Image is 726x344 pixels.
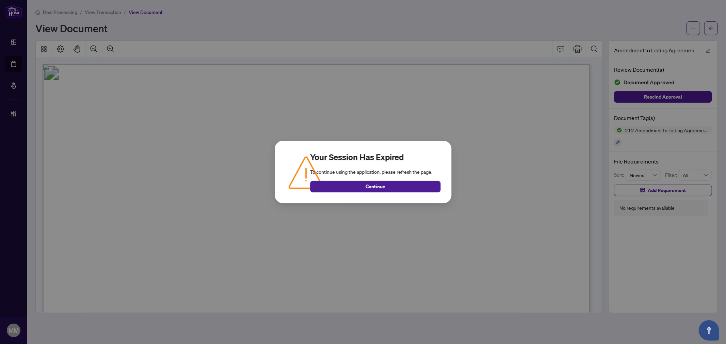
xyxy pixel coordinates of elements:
[310,152,441,192] div: To continue using the application, please refresh the page.
[366,181,385,192] span: Continue
[310,152,441,162] h2: Your Session Has Expired
[699,320,719,341] button: Open asap
[310,181,441,192] button: Continue
[286,152,326,192] img: Caution icon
